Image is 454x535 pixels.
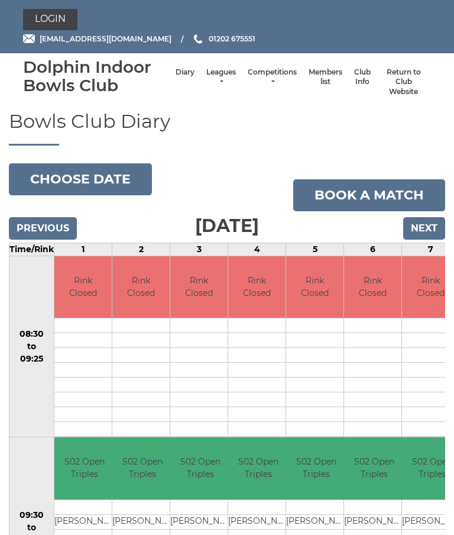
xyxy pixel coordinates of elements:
[194,34,202,44] img: Phone us
[176,67,194,78] a: Diary
[23,9,77,30] a: Login
[248,67,297,87] a: Competitions
[112,243,170,256] td: 2
[9,243,54,256] td: Time/Rink
[170,256,228,318] td: Rink Closed
[344,243,402,256] td: 6
[9,256,54,437] td: 08:30 to 09:25
[344,437,404,499] td: S02 Open Triples
[23,33,171,44] a: Email [EMAIL_ADDRESS][DOMAIN_NAME]
[170,243,228,256] td: 3
[170,437,230,499] td: S02 Open Triples
[40,34,171,43] span: [EMAIL_ADDRESS][DOMAIN_NAME]
[9,217,77,240] input: Previous
[209,34,255,43] span: 01202 675551
[206,67,236,87] a: Leagues
[54,243,112,256] td: 1
[344,514,404,529] td: [PERSON_NAME]
[112,256,170,318] td: Rink Closed
[9,163,152,195] button: Choose date
[23,34,35,43] img: Email
[54,437,114,499] td: S02 Open Triples
[382,67,425,97] a: Return to Club Website
[112,514,172,529] td: [PERSON_NAME]
[344,256,401,318] td: Rink Closed
[54,514,114,529] td: [PERSON_NAME]
[286,256,343,318] td: Rink Closed
[192,33,255,44] a: Phone us 01202 675551
[112,437,172,499] td: S02 Open Triples
[170,514,230,529] td: [PERSON_NAME]
[23,58,170,95] div: Dolphin Indoor Bowls Club
[228,437,288,499] td: S02 Open Triples
[286,437,346,499] td: S02 Open Triples
[403,217,445,240] input: Next
[228,514,288,529] td: [PERSON_NAME]
[54,256,112,318] td: Rink Closed
[286,243,344,256] td: 5
[293,179,445,211] a: Book a match
[309,67,342,87] a: Members list
[228,256,286,318] td: Rink Closed
[354,67,371,87] a: Club Info
[9,111,445,145] h1: Bowls Club Diary
[286,514,346,529] td: [PERSON_NAME]
[228,243,286,256] td: 4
